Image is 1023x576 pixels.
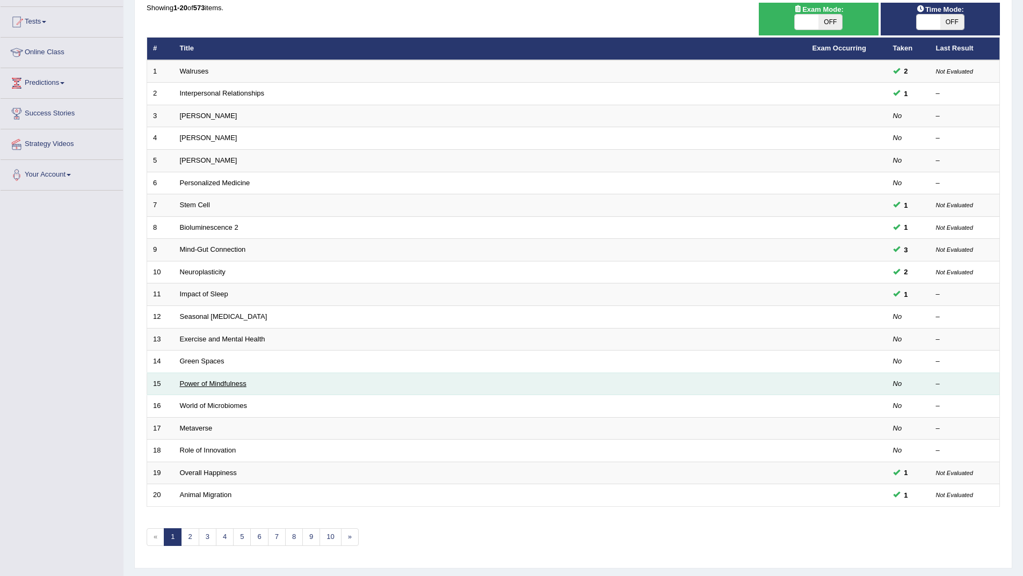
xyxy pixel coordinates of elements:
a: 9 [302,528,320,546]
span: You can still take this question [900,88,912,99]
small: Not Evaluated [936,470,973,476]
div: – [936,133,994,143]
small: Not Evaluated [936,202,973,208]
em: No [893,402,902,410]
span: Time Mode: [912,4,968,15]
small: Not Evaluated [936,269,973,275]
td: 5 [147,150,174,172]
a: Tests [1,7,123,34]
em: No [893,179,902,187]
td: 15 [147,373,174,395]
a: 8 [285,528,303,546]
td: 2 [147,83,174,105]
em: No [893,112,902,120]
td: 8 [147,216,174,239]
a: Overall Happiness [180,469,237,477]
em: No [893,134,902,142]
span: You can still take this question [900,222,912,233]
a: Seasonal [MEDICAL_DATA] [180,312,267,320]
td: 14 [147,351,174,373]
td: 10 [147,261,174,283]
a: Walruses [180,67,209,75]
em: No [893,312,902,320]
small: Not Evaluated [936,68,973,75]
div: – [936,356,994,367]
td: 20 [147,484,174,507]
a: » [341,528,359,546]
a: [PERSON_NAME] [180,134,237,142]
a: Exercise and Mental Health [180,335,265,343]
a: Mind-Gut Connection [180,245,246,253]
span: You can still take this question [900,289,912,300]
td: 7 [147,194,174,217]
span: Exam Mode: [789,4,847,15]
a: Your Account [1,160,123,187]
em: No [893,156,902,164]
td: 9 [147,239,174,261]
a: World of Microbiomes [180,402,247,410]
div: – [936,379,994,389]
div: – [936,424,994,434]
small: Not Evaluated [936,492,973,498]
a: Metaverse [180,424,213,432]
td: 11 [147,283,174,306]
a: 6 [250,528,268,546]
a: Bioluminescence 2 [180,223,238,231]
em: No [893,424,902,432]
div: – [936,156,994,166]
span: OFF [940,14,964,30]
a: 2 [181,528,199,546]
a: Exam Occurring [812,44,866,52]
td: 19 [147,462,174,484]
span: OFF [818,14,842,30]
a: 10 [320,528,341,546]
a: 1 [164,528,182,546]
b: 573 [193,4,205,12]
td: 6 [147,172,174,194]
td: 12 [147,305,174,328]
a: Role of Innovation [180,446,236,454]
a: Animal Migration [180,491,232,499]
th: Last Result [930,38,1000,60]
a: Stem Cell [180,201,210,209]
span: You can still take this question [900,490,912,501]
a: Neuroplasticity [180,268,226,276]
th: Title [174,38,807,60]
td: 3 [147,105,174,127]
a: 7 [268,528,286,546]
span: You can still take this question [900,244,912,256]
a: Impact of Sleep [180,290,228,298]
a: 5 [233,528,251,546]
div: – [936,111,994,121]
td: 1 [147,60,174,83]
th: Taken [887,38,930,60]
div: Showing of items. [147,3,1000,13]
div: – [936,401,994,411]
div: Show exams occurring in exams [759,3,878,35]
td: 18 [147,440,174,462]
span: You can still take this question [900,266,912,278]
em: No [893,335,902,343]
span: You can still take this question [900,200,912,211]
span: You can still take this question [900,65,912,77]
a: Personalized Medicine [180,179,250,187]
div: – [936,446,994,456]
div: – [936,178,994,188]
td: 17 [147,417,174,440]
td: 16 [147,395,174,418]
a: 3 [199,528,216,546]
b: 1-20 [173,4,187,12]
small: Not Evaluated [936,224,973,231]
th: # [147,38,174,60]
td: 4 [147,127,174,150]
a: Interpersonal Relationships [180,89,265,97]
a: Online Class [1,38,123,64]
a: 4 [216,528,234,546]
span: « [147,528,164,546]
em: No [893,446,902,454]
a: [PERSON_NAME] [180,156,237,164]
div: – [936,289,994,300]
div: – [936,312,994,322]
div: – [936,89,994,99]
a: Success Stories [1,99,123,126]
